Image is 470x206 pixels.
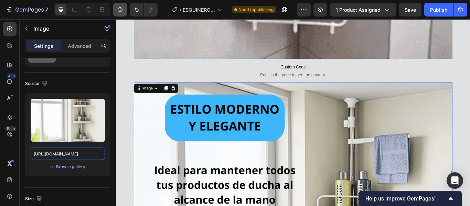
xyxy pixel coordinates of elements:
div: Open Intercom Messenger [447,172,463,189]
p: Settings [34,42,53,50]
div: Publish [430,6,447,13]
div: Beta [5,126,17,131]
button: Browse gallery [56,163,86,170]
span: or [50,163,54,171]
div: Image [29,77,44,84]
button: Publish [424,3,453,17]
img: preview-image [31,99,105,142]
button: Save [399,3,421,17]
div: Undo/Redo [130,3,158,17]
span: ESQUINERO DE DUCHA [183,6,215,13]
span: Publish the page to see the content. [21,61,392,68]
p: 7 [45,6,48,14]
input: https://example.com/image.jpg [31,148,105,160]
div: Browse gallery [56,164,85,170]
button: 1 product assigned [330,3,396,17]
span: Help us improve GemPages! [365,195,447,202]
span: Custom Code [21,52,392,60]
span: 1 product assigned [336,6,381,13]
button: 7 [3,3,51,17]
iframe: Design area [116,19,470,206]
button: Show survey - Help us improve GemPages! [365,194,455,203]
span: / [180,6,181,13]
span: Need republishing [238,7,274,13]
p: Advanced [68,42,91,50]
span: Save [405,7,416,13]
div: Source [25,79,49,88]
div: 450 [7,73,17,79]
div: Size [25,194,43,204]
p: Image [33,24,92,33]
